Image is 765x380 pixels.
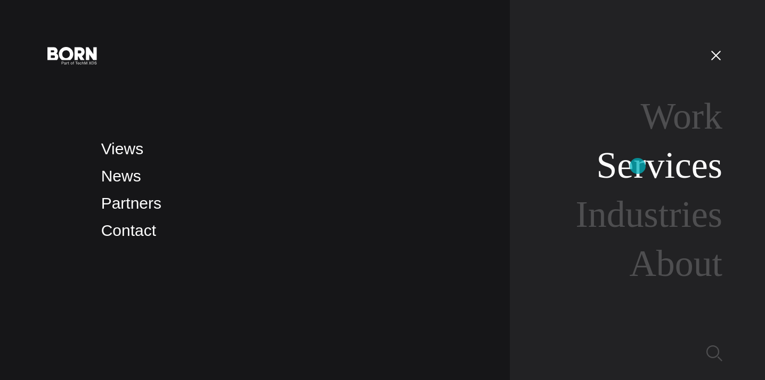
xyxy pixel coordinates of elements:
[101,194,161,212] a: Partners
[629,243,722,284] a: About
[576,194,722,235] a: Industries
[641,96,722,137] a: Work
[596,145,722,186] a: Services
[101,221,156,239] a: Contact
[703,44,729,66] button: Open
[101,167,141,185] a: News
[101,140,143,157] a: Views
[706,345,722,361] img: Search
